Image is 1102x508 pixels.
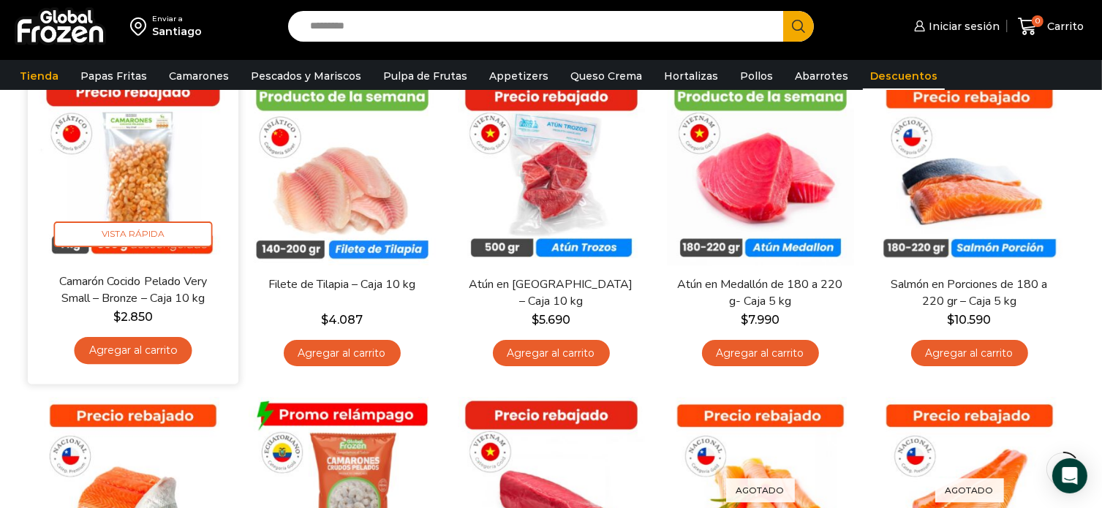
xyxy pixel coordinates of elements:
[676,276,844,310] a: Atún en Medallón de 180 a 220 g- Caja 5 kg
[73,62,154,90] a: Papas Fritas
[702,340,819,367] a: Agregar al carrito: “Atún en Medallón de 180 a 220 g- Caja 5 kg”
[935,479,1004,503] p: Agotado
[493,340,610,367] a: Agregar al carrito: “Atún en Trozos - Caja 10 kg”
[244,62,369,90] a: Pescados y Mariscos
[12,62,66,90] a: Tienda
[911,340,1028,367] a: Agregar al carrito: “Salmón en Porciones de 180 a 220 gr - Caja 5 kg”
[726,479,795,503] p: Agotado
[152,24,202,39] div: Santiago
[532,313,570,327] bdi: 5.690
[948,313,992,327] bdi: 10.590
[733,62,780,90] a: Pollos
[113,309,152,323] bdi: 2.850
[130,14,152,39] img: address-field-icon.svg
[910,12,1000,41] a: Iniciar sesión
[482,62,556,90] a: Appetizers
[53,221,212,247] span: Vista Rápida
[48,273,217,307] a: Camarón Cocido Pelado Very Small – Bronze – Caja 10 kg
[741,313,780,327] bdi: 7.990
[788,62,856,90] a: Abarrotes
[162,62,236,90] a: Camarones
[321,313,363,327] bdi: 4.087
[863,62,945,90] a: Descuentos
[284,340,401,367] a: Agregar al carrito: “Filete de Tilapia - Caja 10 kg”
[885,276,1053,310] a: Salmón en Porciones de 180 a 220 gr – Caja 5 kg
[657,62,725,90] a: Hortalizas
[152,14,202,24] div: Enviar a
[1043,19,1084,34] span: Carrito
[563,62,649,90] a: Queso Crema
[257,276,426,293] a: Filete de Tilapia – Caja 10 kg
[741,313,748,327] span: $
[321,313,328,327] span: $
[74,337,192,364] a: Agregar al carrito: “Camarón Cocido Pelado Very Small - Bronze - Caja 10 kg”
[783,11,814,42] button: Search button
[532,313,539,327] span: $
[113,309,120,323] span: $
[1052,458,1087,493] div: Open Intercom Messenger
[948,313,955,327] span: $
[1014,10,1087,44] a: 0 Carrito
[1032,15,1043,27] span: 0
[467,276,635,310] a: Atún en [GEOGRAPHIC_DATA] – Caja 10 kg
[376,62,475,90] a: Pulpa de Frutas
[925,19,1000,34] span: Iniciar sesión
